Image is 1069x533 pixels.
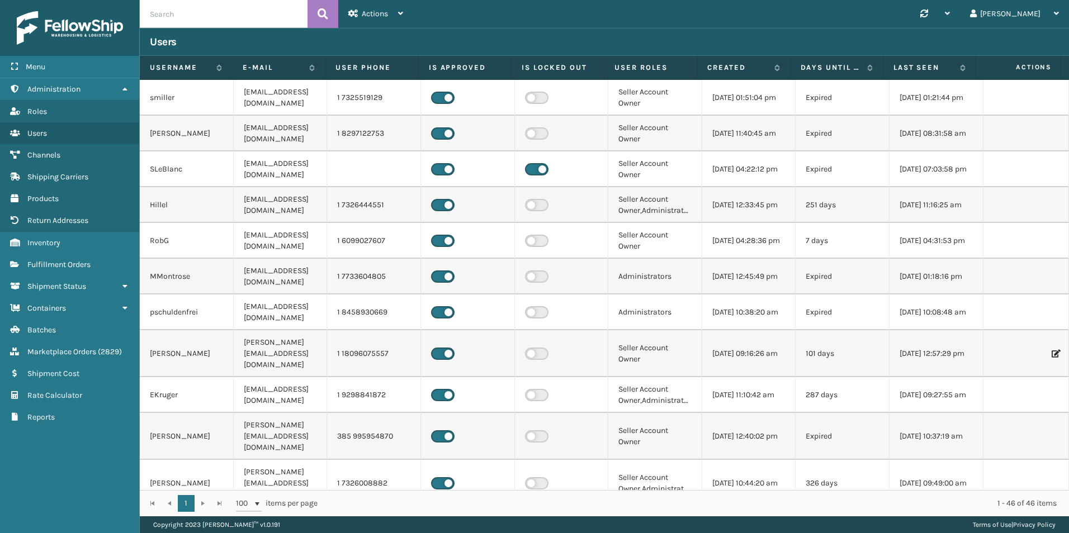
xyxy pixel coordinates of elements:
td: 7 days [796,223,890,259]
td: Expired [796,294,890,330]
a: Terms of Use [973,521,1011,529]
span: Shipping Carriers [27,172,88,182]
label: E-mail [243,63,304,73]
td: 1 7326008882 [327,460,421,507]
span: Channels [27,150,60,160]
span: Reports [27,412,55,422]
td: [PERSON_NAME] [140,460,234,507]
td: SLeBlanc [140,151,234,187]
div: | [973,516,1056,533]
span: Administration [27,84,81,94]
td: [DATE] 09:49:00 am [890,460,983,507]
td: Seller Account Owner [608,330,702,377]
span: Users [27,129,47,138]
td: [DATE] 12:40:02 pm [702,413,796,460]
td: [EMAIL_ADDRESS][DOMAIN_NAME] [234,80,328,116]
label: Last Seen [893,63,954,73]
label: Days until password expires [801,63,862,73]
span: Actions [980,58,1058,77]
td: [DATE] 07:03:58 pm [890,151,983,187]
td: [DATE] 11:16:25 am [890,187,983,223]
label: User phone [335,63,408,73]
a: 1 [178,495,195,512]
label: Is Locked Out [522,63,594,73]
td: [EMAIL_ADDRESS][DOMAIN_NAME] [234,259,328,294]
td: 101 days [796,330,890,377]
label: Created [707,63,768,73]
td: [PERSON_NAME] [140,413,234,460]
td: Seller Account Owner [608,151,702,187]
td: 385 995954870 [327,413,421,460]
td: EKruger [140,377,234,413]
span: ( 2829 ) [98,347,122,356]
td: [EMAIL_ADDRESS][DOMAIN_NAME] [234,223,328,259]
td: 1 9298841872 [327,377,421,413]
td: 1 7326444551 [327,187,421,223]
td: [DATE] 12:33:45 pm [702,187,796,223]
td: MMontrose [140,259,234,294]
span: Fulfillment Orders [27,260,91,269]
span: 100 [236,498,253,509]
td: Administrators [608,294,702,330]
span: items per page [236,495,318,512]
td: Seller Account Owner,Administrators [608,377,702,413]
td: [PERSON_NAME] [140,116,234,151]
td: [EMAIL_ADDRESS][DOMAIN_NAME] [234,377,328,413]
td: [PERSON_NAME] [140,330,234,377]
i: Edit [1052,350,1058,358]
td: [EMAIL_ADDRESS][DOMAIN_NAME] [234,116,328,151]
span: Roles [27,107,47,116]
td: 1 8297122753 [327,116,421,151]
span: Menu [26,62,45,72]
td: [PERSON_NAME][EMAIL_ADDRESS][DOMAIN_NAME] [234,460,328,507]
td: [DATE] 01:21:44 pm [890,80,983,116]
td: Seller Account Owner [608,116,702,151]
td: Seller Account Owner [608,80,702,116]
td: 251 days [796,187,890,223]
td: Expired [796,116,890,151]
span: Shipment Cost [27,369,79,378]
td: Expired [796,259,890,294]
td: pschuldenfrei [140,294,234,330]
span: Marketplace Orders [27,347,96,356]
span: Shipment Status [27,282,86,291]
td: 326 days [796,460,890,507]
td: [DATE] 09:27:55 am [890,377,983,413]
span: Containers [27,303,66,313]
td: Administrators [608,259,702,294]
td: [DATE] 04:28:36 pm [702,223,796,259]
td: [PERSON_NAME][EMAIL_ADDRESS][DOMAIN_NAME] [234,330,328,377]
td: [DATE] 10:38:20 am [702,294,796,330]
span: Inventory [27,238,60,248]
td: Hillel [140,187,234,223]
td: RobG [140,223,234,259]
td: [EMAIL_ADDRESS][DOMAIN_NAME] [234,151,328,187]
td: [DATE] 04:31:53 pm [890,223,983,259]
span: Batches [27,325,56,335]
span: Rate Calculator [27,391,82,400]
td: 1 7733604805 [327,259,421,294]
td: Seller Account Owner,Administrators [608,187,702,223]
td: smiller [140,80,234,116]
td: Expired [796,151,890,187]
label: Username [150,63,211,73]
div: 1 - 46 of 46 items [333,498,1057,509]
td: Expired [796,80,890,116]
td: [DATE] 11:10:42 am [702,377,796,413]
td: [EMAIL_ADDRESS][DOMAIN_NAME] [234,294,328,330]
h3: Users [150,35,177,49]
p: Copyright 2023 [PERSON_NAME]™ v 1.0.191 [153,516,280,533]
td: 1 8458930669 [327,294,421,330]
img: logo [17,11,123,45]
a: Privacy Policy [1013,521,1056,529]
td: [DATE] 04:22:12 pm [702,151,796,187]
td: [DATE] 10:37:19 am [890,413,983,460]
td: Seller Account Owner [608,223,702,259]
span: Actions [362,9,388,18]
span: Return Addresses [27,216,88,225]
td: [DATE] 01:51:04 pm [702,80,796,116]
td: [DATE] 11:40:45 am [702,116,796,151]
label: User Roles [614,63,687,73]
td: [DATE] 10:44:20 am [702,460,796,507]
td: [EMAIL_ADDRESS][DOMAIN_NAME] [234,187,328,223]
